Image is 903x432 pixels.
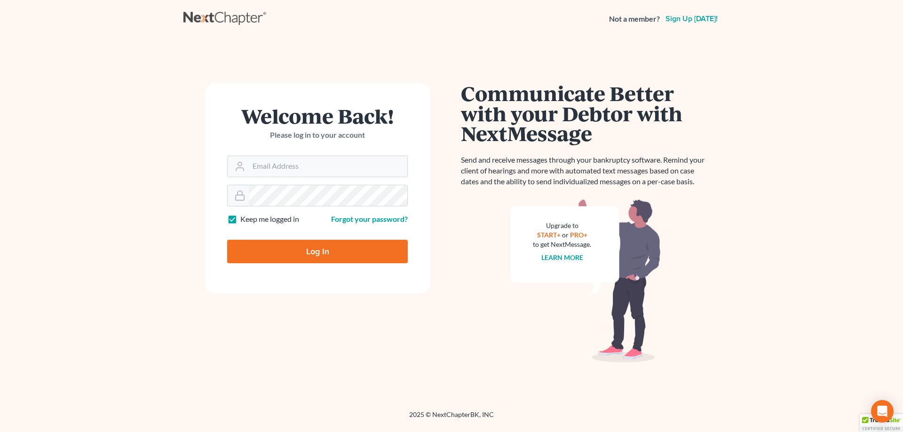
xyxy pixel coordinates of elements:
[510,198,661,363] img: nextmessage_bg-59042aed3d76b12b5cd301f8e5b87938c9018125f34e5fa2b7a6b67550977c72.svg
[227,130,408,141] p: Please log in to your account
[227,106,408,126] h1: Welcome Back!
[609,14,660,24] strong: Not a member?
[871,400,894,423] div: Open Intercom Messenger
[249,156,407,177] input: Email Address
[227,240,408,263] input: Log In
[533,221,591,230] div: Upgrade to
[461,155,710,187] p: Send and receive messages through your bankruptcy software. Remind your client of hearings and mo...
[533,240,591,249] div: to get NextMessage.
[537,231,561,239] a: START+
[541,253,583,261] a: Learn more
[240,214,299,225] label: Keep me logged in
[183,410,720,427] div: 2025 © NextChapterBK, INC
[860,414,903,432] div: TrustedSite Certified
[664,15,720,23] a: Sign up [DATE]!
[461,83,710,143] h1: Communicate Better with your Debtor with NextMessage
[562,231,569,239] span: or
[331,214,408,223] a: Forgot your password?
[570,231,587,239] a: PRO+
